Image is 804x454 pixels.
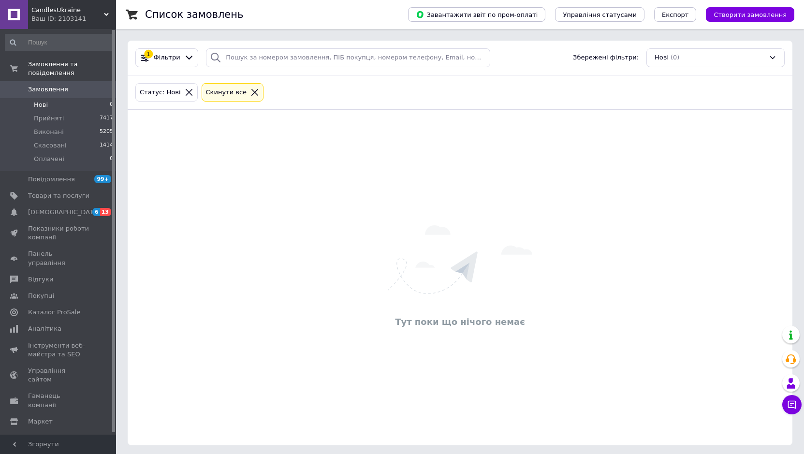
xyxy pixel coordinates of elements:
[28,417,53,426] span: Маркет
[706,7,794,22] button: Створити замовлення
[28,191,89,200] span: Товари та послуги
[28,249,89,267] span: Панель управління
[34,101,48,109] span: Нові
[416,10,538,19] span: Завантажити звіт по пром-оплаті
[110,155,113,163] span: 0
[655,53,669,62] span: Нові
[154,53,180,62] span: Фільтри
[100,141,113,150] span: 1414
[696,11,794,18] a: Створити замовлення
[28,366,89,384] span: Управління сайтом
[28,275,53,284] span: Відгуки
[100,114,113,123] span: 7417
[408,7,545,22] button: Завантажити звіт по пром-оплаті
[100,128,113,136] span: 5205
[573,53,639,62] span: Збережені фільтри:
[144,50,153,59] div: 1
[28,60,116,77] span: Замовлення та повідомлення
[654,7,697,22] button: Експорт
[204,88,249,98] div: Cкинути все
[563,11,637,18] span: Управління статусами
[28,434,77,442] span: Налаштування
[28,341,89,359] span: Інструменти веб-майстра та SEO
[28,224,89,242] span: Показники роботи компанії
[28,208,100,217] span: [DEMOGRAPHIC_DATA]
[138,88,183,98] div: Статус: Нові
[555,7,644,22] button: Управління статусами
[34,155,64,163] span: Оплачені
[145,9,243,20] h1: Список замовлень
[5,34,114,51] input: Пошук
[671,54,679,61] span: (0)
[662,11,689,18] span: Експорт
[28,292,54,300] span: Покупці
[94,175,111,183] span: 99+
[782,395,802,414] button: Чат з покупцем
[28,85,68,94] span: Замовлення
[714,11,787,18] span: Створити замовлення
[100,208,111,216] span: 13
[92,208,100,216] span: 6
[110,101,113,109] span: 0
[206,48,490,67] input: Пошук за номером замовлення, ПІБ покупця, номером телефону, Email, номером накладної
[31,6,104,15] span: CandlesUkraine
[34,128,64,136] span: Виконані
[28,308,80,317] span: Каталог ProSale
[132,316,788,328] div: Тут поки що нічого немає
[34,141,67,150] span: Скасовані
[31,15,116,23] div: Ваш ID: 2103141
[28,324,61,333] span: Аналітика
[28,392,89,409] span: Гаманець компанії
[34,114,64,123] span: Прийняті
[28,175,75,184] span: Повідомлення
